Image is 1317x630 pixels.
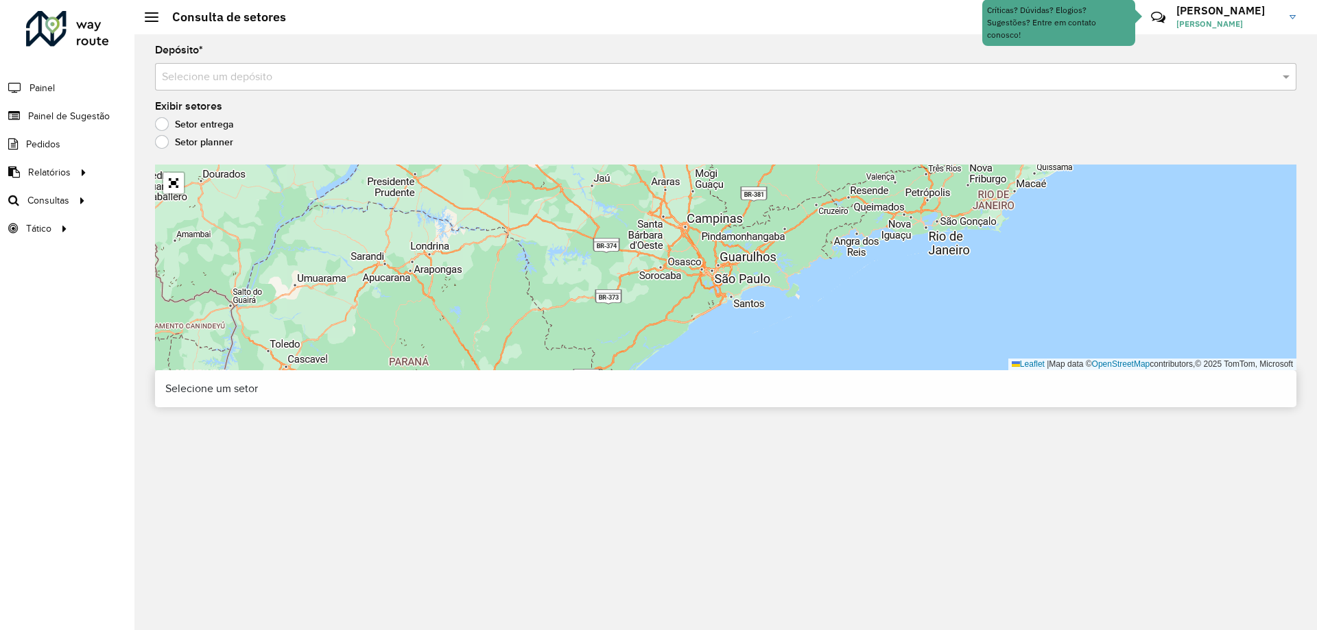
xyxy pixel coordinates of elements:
[155,42,203,58] label: Depósito
[1092,359,1150,369] a: OpenStreetMap
[155,98,222,114] label: Exibir setores
[26,137,60,152] span: Pedidos
[27,193,69,208] span: Consultas
[155,117,234,131] label: Setor entrega
[28,165,71,180] span: Relatórios
[163,173,184,193] a: Abrir mapa em tela cheia
[1012,359,1045,369] a: Leaflet
[158,10,286,25] h2: Consulta de setores
[26,221,51,236] span: Tático
[1047,359,1049,369] span: |
[1176,4,1279,17] h3: [PERSON_NAME]
[28,109,110,123] span: Painel de Sugestão
[1008,359,1296,370] div: Map data © contributors,© 2025 TomTom, Microsoft
[155,370,1296,407] div: Selecione um setor
[1143,3,1173,32] a: Contato Rápido
[29,81,55,95] span: Painel
[155,135,233,149] label: Setor planner
[1176,18,1279,30] span: [PERSON_NAME]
